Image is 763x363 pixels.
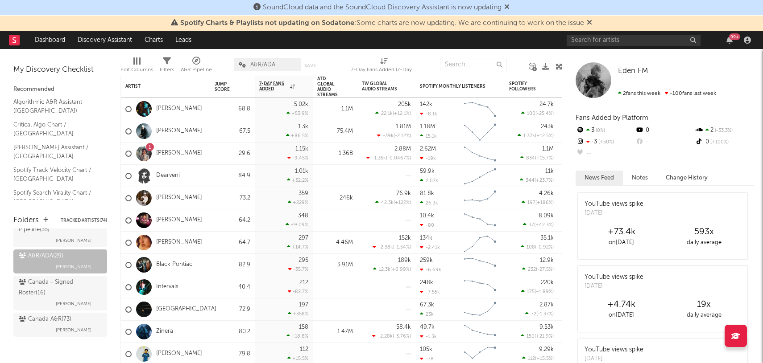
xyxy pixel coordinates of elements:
div: 1.01k [295,168,308,174]
div: ( ) [521,244,554,250]
div: 26.3k [420,200,438,206]
div: [DATE] [585,282,643,291]
a: [PERSON_NAME] [156,216,202,224]
div: -80 [420,222,434,228]
div: 58.4k [396,324,411,330]
span: 112 [528,356,535,361]
div: 82.9 [215,260,250,270]
span: +50 % [597,140,614,145]
div: 59.9k [420,168,435,174]
div: 348 [298,213,308,219]
div: 2.87k [539,302,554,308]
span: -4.89 % [536,290,552,294]
div: 2 [695,125,754,136]
span: +100 % [709,140,729,145]
a: Spotify Search Virality Chart / [GEOGRAPHIC_DATA] [13,188,98,206]
span: +42.3 % [535,223,552,228]
div: +32.2 % [287,177,308,183]
span: -25.4 % [537,111,552,116]
div: -8.1k [420,111,437,117]
div: 297 [299,235,308,241]
span: -39k [383,134,394,139]
div: My Discovery Checklist [13,65,107,75]
div: 359 [299,191,308,196]
div: YouTube views spike [585,273,643,282]
div: ( ) [522,355,554,361]
div: 3 [576,125,635,136]
div: 248k [420,280,433,286]
div: 134k [420,235,432,241]
div: -82.7 % [288,289,308,294]
div: ( ) [521,289,554,294]
div: Jump Score [215,82,237,92]
div: A&R/ADA ( 29 ) [19,251,63,261]
div: 75.4M [317,126,353,137]
div: Recommended [13,84,107,95]
div: 189k [398,257,411,263]
span: 232 [528,267,536,272]
div: 40.4 [215,282,250,293]
div: +18.8 % [286,333,308,339]
div: -9.45 % [287,155,308,161]
div: daily average [663,237,745,248]
div: Filters [160,65,174,75]
span: -1.35k [372,156,386,161]
span: 197 [527,200,535,205]
a: Canada - Signed Roster(16)[PERSON_NAME] [13,276,107,310]
svg: Chart title [460,98,500,120]
div: +86.5 % [286,133,308,139]
div: 4.46M [317,237,353,248]
div: +229 % [288,200,308,205]
a: Critical Algo Chart / [GEOGRAPHIC_DATA] [13,120,98,138]
span: SoundCloud data and the SoundCloud Discovery Assistant is now updating [263,4,502,11]
div: +4.74k [580,299,663,310]
span: 834 [526,156,535,161]
div: 197 [299,302,308,308]
span: -2.28k [378,334,393,339]
div: 212 [299,280,308,286]
a: Spotify Track Velocity Chart / [GEOGRAPHIC_DATA] [13,165,98,184]
button: Notes [623,171,657,185]
a: Charts [138,31,169,49]
a: Canada A&R(73)[PERSON_NAME] [13,313,107,337]
a: [GEOGRAPHIC_DATA] [156,306,216,313]
a: [PERSON_NAME] [156,105,202,113]
div: 0 [695,136,754,148]
span: -1.37 % [538,312,552,317]
div: 11k [545,168,554,174]
span: +122 % [395,200,410,205]
span: -1.54 % [394,245,410,250]
svg: Chart title [460,276,500,298]
div: ( ) [518,133,554,139]
div: 7-Day Fans Added (7-Day Fans Added) [351,53,418,79]
span: -0.92 % [536,245,552,250]
div: ( ) [525,311,554,317]
svg: Chart title [460,187,500,209]
div: +53.9 % [286,110,308,116]
div: Canada - Signed Roster ( 16 ) [19,277,100,298]
span: A&R/ADA [250,62,275,68]
div: 158 [299,324,308,330]
div: 205k [398,102,411,107]
div: 99 + [729,33,740,40]
div: +15.5 % [287,355,308,361]
div: A&R Pipeline [181,65,212,75]
span: 344 [526,178,535,183]
div: 9.29k [539,347,554,352]
a: Algorithmic A&R Assistant ([GEOGRAPHIC_DATA]) [13,97,98,115]
span: +186 % [537,200,552,205]
div: Spotify Monthly Listeners [420,84,487,89]
div: +9.09 % [286,222,308,228]
span: +12.1 % [394,111,410,116]
div: -19k [420,155,436,161]
div: 152k [399,235,411,241]
div: 19 x [663,299,745,310]
svg: Chart title [460,165,500,187]
a: A&R Scouting Priority Pipeline(35)[PERSON_NAME] [13,212,107,247]
div: 23k [420,311,434,317]
div: ( ) [521,110,554,116]
span: -33.3 % [713,128,733,133]
div: 49.7k [420,324,435,330]
div: -3 [576,136,635,148]
span: [PERSON_NAME] [56,298,91,309]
